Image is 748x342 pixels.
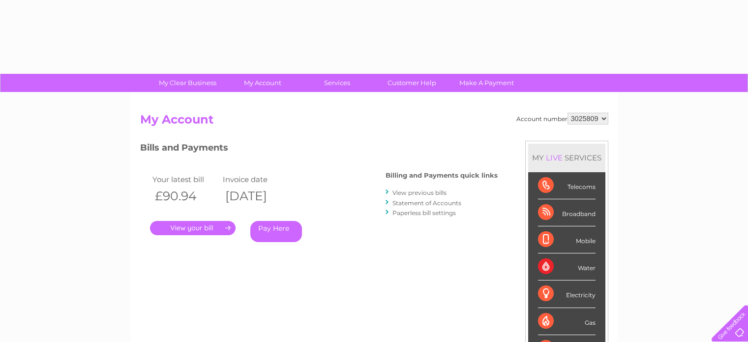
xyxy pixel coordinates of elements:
[538,199,596,226] div: Broadband
[150,186,221,206] th: £90.94
[528,144,605,172] div: MY SERVICES
[538,308,596,335] div: Gas
[538,226,596,253] div: Mobile
[220,173,291,186] td: Invoice date
[446,74,527,92] a: Make A Payment
[147,74,228,92] a: My Clear Business
[392,199,461,207] a: Statement of Accounts
[371,74,452,92] a: Customer Help
[250,221,302,242] a: Pay Here
[150,221,236,235] a: .
[222,74,303,92] a: My Account
[220,186,291,206] th: [DATE]
[140,141,498,158] h3: Bills and Payments
[150,173,221,186] td: Your latest bill
[538,172,596,199] div: Telecoms
[392,189,447,196] a: View previous bills
[516,113,608,124] div: Account number
[538,280,596,308] div: Electricity
[392,209,456,217] a: Paperless bill settings
[297,74,378,92] a: Services
[140,113,608,131] h2: My Account
[544,153,565,162] div: LIVE
[386,172,498,179] h4: Billing and Payments quick links
[538,253,596,280] div: Water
